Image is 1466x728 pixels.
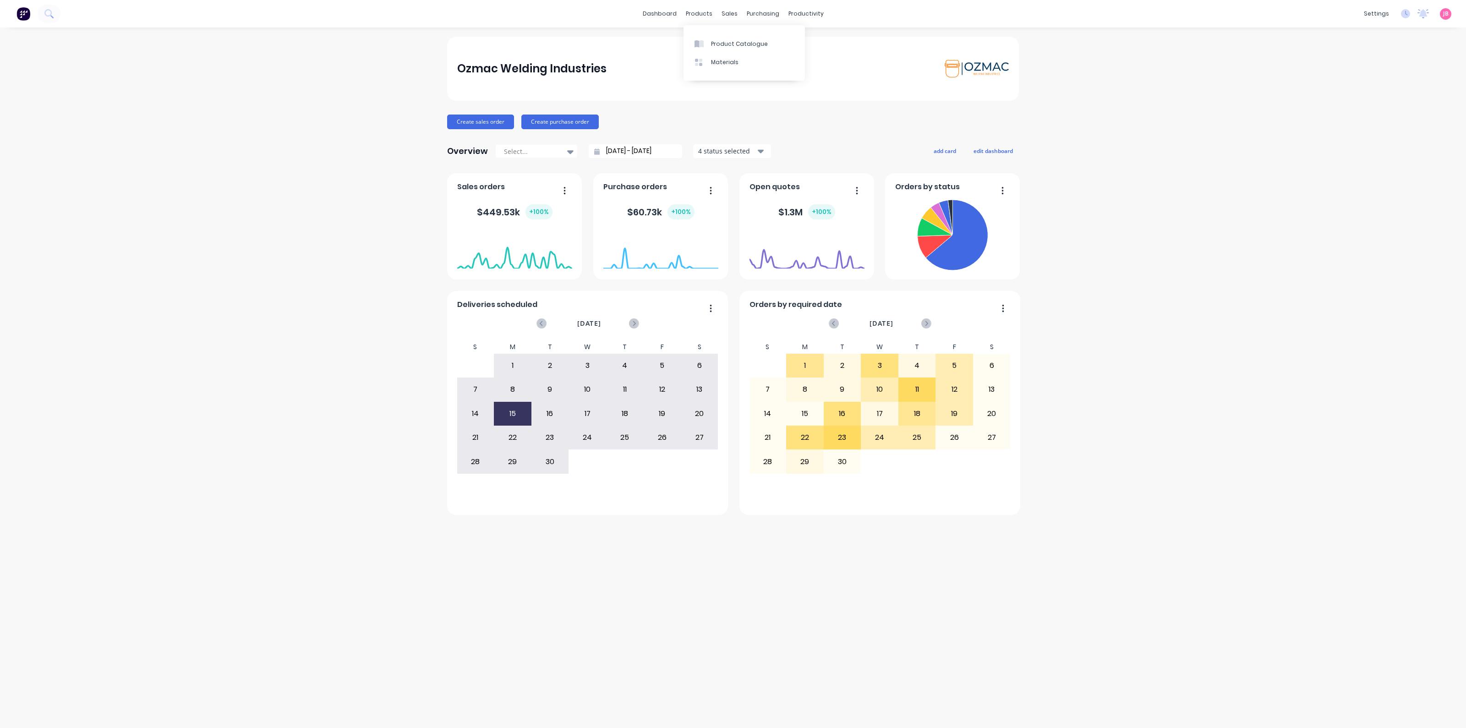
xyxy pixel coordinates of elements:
[644,426,680,449] div: 26
[899,378,935,401] div: 11
[935,340,973,354] div: F
[824,340,861,354] div: T
[569,426,606,449] div: 24
[494,378,531,401] div: 8
[494,340,531,354] div: M
[784,7,828,21] div: productivity
[861,340,898,354] div: W
[824,402,861,425] div: 16
[447,115,514,129] button: Create sales order
[861,354,898,377] div: 3
[824,426,861,449] div: 23
[457,426,494,449] div: 21
[681,402,718,425] div: 20
[643,340,681,354] div: F
[684,34,805,53] a: Product Catalogue
[945,60,1009,77] img: Ozmac Welding Industries
[778,204,835,219] div: $ 1.3M
[974,402,1010,425] div: 20
[532,402,569,425] div: 16
[607,354,643,377] div: 4
[974,378,1010,401] div: 13
[681,340,718,354] div: S
[899,402,935,425] div: 18
[457,299,537,310] span: Deliveries scheduled
[749,378,786,401] div: 7
[684,53,805,71] a: Materials
[824,354,861,377] div: 2
[494,450,531,473] div: 29
[787,450,823,473] div: 29
[861,378,898,401] div: 10
[749,450,786,473] div: 28
[494,426,531,449] div: 22
[681,378,718,401] div: 13
[711,40,768,48] div: Product Catalogue
[974,426,1010,449] div: 27
[569,378,606,401] div: 10
[644,378,680,401] div: 12
[787,402,823,425] div: 15
[698,146,756,156] div: 4 status selected
[607,402,643,425] div: 18
[457,181,505,192] span: Sales orders
[532,450,569,473] div: 30
[667,204,695,219] div: + 100 %
[749,402,786,425] div: 14
[717,7,742,21] div: sales
[681,426,718,449] div: 27
[1443,10,1449,18] span: JB
[447,142,488,160] div: Overview
[749,340,787,354] div: S
[898,340,936,354] div: T
[808,204,835,219] div: + 100 %
[606,340,644,354] div: T
[607,378,643,401] div: 11
[569,402,606,425] div: 17
[973,340,1011,354] div: S
[644,354,680,377] div: 5
[457,378,494,401] div: 7
[936,402,973,425] div: 19
[870,318,893,328] span: [DATE]
[787,426,823,449] div: 22
[607,426,643,449] div: 25
[532,378,569,401] div: 9
[824,450,861,473] div: 30
[569,354,606,377] div: 3
[457,450,494,473] div: 28
[787,354,823,377] div: 1
[786,340,824,354] div: M
[569,340,606,354] div: W
[457,340,494,354] div: S
[787,378,823,401] div: 8
[532,354,569,377] div: 2
[531,340,569,354] div: T
[457,60,607,78] div: Ozmac Welding Industries
[681,354,718,377] div: 6
[711,58,738,66] div: Materials
[824,378,861,401] div: 9
[525,204,552,219] div: + 100 %
[936,354,973,377] div: 5
[627,204,695,219] div: $ 60.73k
[603,181,667,192] span: Purchase orders
[16,7,30,21] img: Factory
[749,181,800,192] span: Open quotes
[899,354,935,377] div: 4
[742,7,784,21] div: purchasing
[968,145,1019,157] button: edit dashboard
[577,318,601,328] span: [DATE]
[494,402,531,425] div: 15
[895,181,960,192] span: Orders by status
[928,145,962,157] button: add card
[494,354,531,377] div: 1
[681,7,717,21] div: products
[936,426,973,449] div: 26
[861,402,898,425] div: 17
[861,426,898,449] div: 24
[1359,7,1394,21] div: settings
[644,402,680,425] div: 19
[899,426,935,449] div: 25
[693,144,771,158] button: 4 status selected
